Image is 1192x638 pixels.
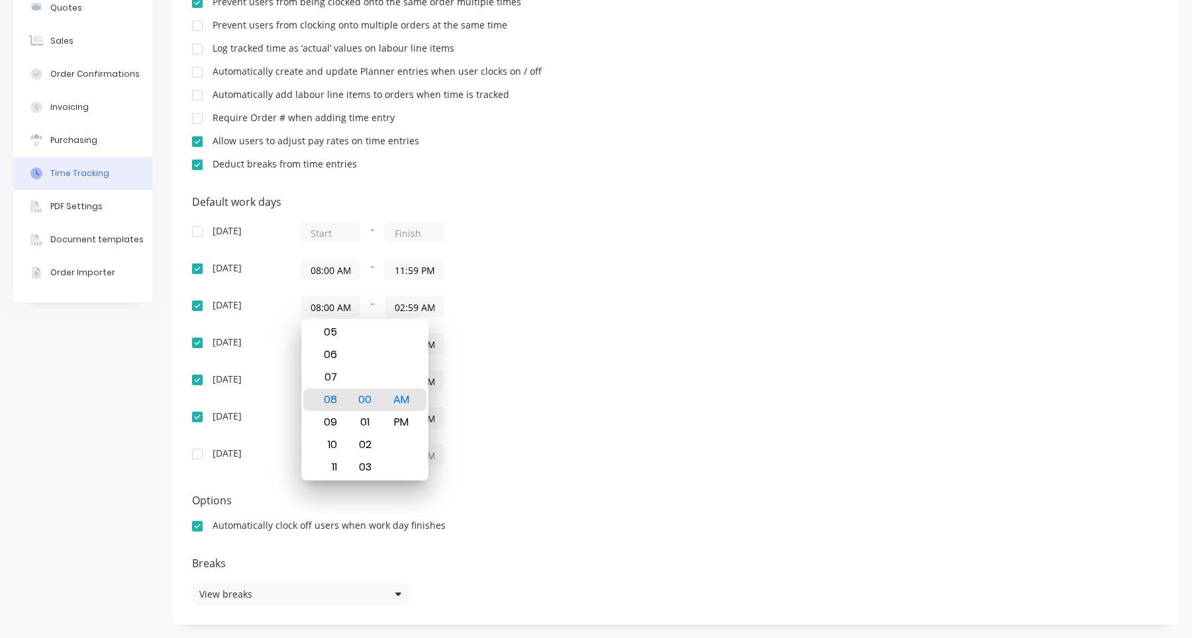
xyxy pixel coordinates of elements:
button: Order Confirmations [13,58,152,91]
div: Log tracked time as ‘actual’ values on labour line items [213,44,454,53]
input: Finish [385,259,444,279]
div: - [301,333,632,354]
div: Time Tracking [50,167,109,179]
div: 00 [349,388,381,411]
div: 09 [313,411,345,433]
input: Start [301,222,360,242]
button: Order Importer [13,256,152,289]
div: Automatically create and update Planner entries when user clocks on / off [213,67,542,76]
div: Prevent users from clocking onto multiple orders at the same time [213,21,507,30]
div: [DATE] [213,300,242,310]
div: - [301,259,632,280]
div: Require Order # when adding time entry [213,113,395,122]
div: Automatically add labour line items to orders when time is tracked [213,90,509,99]
div: 03 [349,456,381,478]
div: - [301,444,632,465]
button: Invoicing [13,91,152,124]
div: 05 [313,321,345,343]
button: Document templates [13,223,152,256]
div: [DATE] [213,449,242,458]
input: Finish [385,222,444,242]
div: [DATE] [213,338,242,347]
div: Allow users to adjust pay rates on time entries [213,136,419,146]
div: 10 [313,433,345,456]
input: Start [301,296,360,316]
div: Document templates [50,234,144,246]
div: 02 [349,433,381,456]
button: Sales [13,24,152,58]
div: Invoicing [50,101,89,113]
div: Quotes [50,2,82,14]
div: 01 [349,411,381,433]
div: AM [385,388,418,411]
div: [DATE] [213,375,242,384]
button: Time Tracking [13,157,152,190]
div: Order Confirmations [50,68,140,80]
button: PDF Settings [13,190,152,223]
h5: Default work days [192,196,1159,208]
div: Order Importer [50,267,115,279]
input: Start [301,259,360,279]
h5: Options [192,494,1159,507]
div: Deduct breaks from time entries [213,159,357,169]
div: 11 [313,456,345,478]
div: - [301,407,632,428]
div: [DATE] [213,412,242,421]
div: PM [385,411,418,433]
div: - [301,370,632,391]
h5: Breaks [192,557,1159,570]
div: PDF Settings [50,201,103,212]
div: Sales [50,35,74,47]
div: 06 [313,343,345,366]
div: 08 [313,388,345,411]
input: Finish [385,296,444,316]
div: [DATE] [213,226,242,236]
div: - [301,296,632,317]
button: Purchasing [13,124,152,157]
div: Automatically clock off users when work day finishes [213,521,446,530]
div: - [301,222,632,243]
div: Minute [347,319,383,480]
div: 07 [313,366,345,388]
div: Hour [311,319,347,480]
div: [DATE] [213,263,242,273]
div: Purchasing [50,134,97,146]
span: View breaks [199,587,252,601]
